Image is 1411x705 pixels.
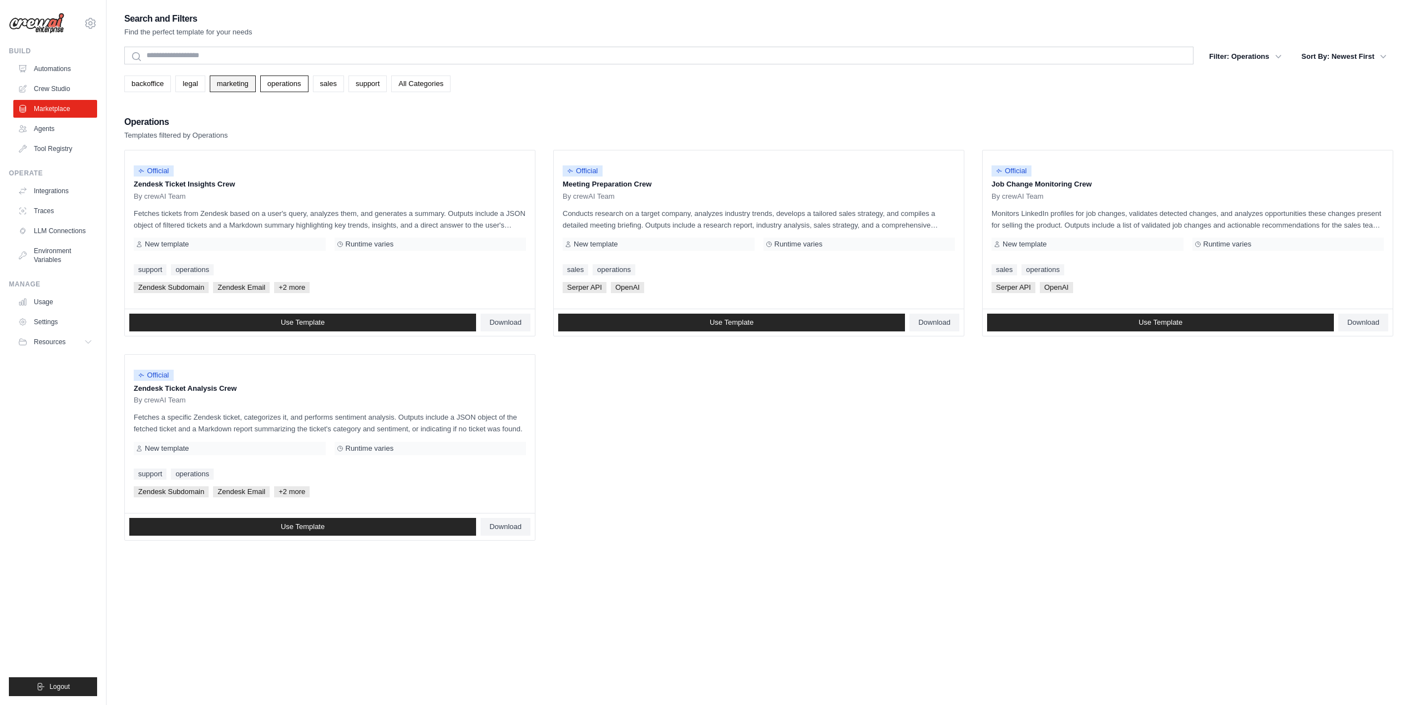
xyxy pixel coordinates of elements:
a: support [134,469,166,480]
a: LLM Connections [13,222,97,240]
a: Usage [13,293,97,311]
a: All Categories [391,75,451,92]
span: Download [489,318,522,327]
a: operations [260,75,309,92]
span: Download [489,522,522,531]
a: sales [313,75,344,92]
p: Find the perfect template for your needs [124,27,252,38]
h2: Search and Filters [124,11,252,27]
span: Official [992,165,1031,177]
p: Fetches tickets from Zendesk based on a user's query, analyzes them, and generates a summary. Out... [134,208,526,231]
a: Download [481,314,530,331]
div: Operate [9,169,97,178]
a: support [134,264,166,275]
button: Sort By: Newest First [1295,47,1393,67]
a: operations [171,469,214,480]
span: Serper API [563,282,606,293]
span: Official [134,370,174,381]
p: Templates filtered by Operations [124,130,227,141]
a: Traces [13,202,97,220]
span: Zendesk Subdomain [134,282,209,293]
a: legal [175,75,205,92]
a: Integrations [13,182,97,200]
a: Marketplace [13,100,97,118]
a: Agents [13,120,97,138]
a: operations [593,264,635,275]
a: marketing [210,75,256,92]
p: Meeting Preparation Crew [563,179,955,190]
a: sales [563,264,588,275]
p: Fetches a specific Zendesk ticket, categorizes it, and performs sentiment analysis. Outputs inclu... [134,411,526,435]
div: Build [9,47,97,56]
span: OpenAI [611,282,644,293]
span: Runtime varies [775,240,823,249]
p: Zendesk Ticket Insights Crew [134,179,526,190]
span: Use Template [281,522,325,531]
span: Runtime varies [346,240,394,249]
a: Use Template [987,314,1334,331]
a: Environment Variables [13,242,97,269]
p: Zendesk Ticket Analysis Crew [134,383,526,394]
span: Runtime varies [1203,240,1252,249]
span: Official [563,165,603,177]
span: Resources [34,338,65,346]
span: Serper API [992,282,1035,293]
span: Use Template [281,318,325,327]
span: By crewAI Team [563,192,615,201]
p: Monitors LinkedIn profiles for job changes, validates detected changes, and analyzes opportunitie... [992,208,1384,231]
button: Logout [9,677,97,696]
a: Settings [13,313,97,331]
span: Official [134,165,174,177]
span: Download [918,318,950,327]
a: Automations [13,60,97,78]
div: Manage [9,280,97,289]
span: Use Template [710,318,753,327]
a: operations [171,264,214,275]
button: Resources [13,333,97,351]
h2: Operations [124,114,227,130]
a: Crew Studio [13,80,97,98]
a: support [348,75,387,92]
img: Logo [9,13,64,34]
span: +2 more [274,486,310,497]
span: Download [1347,318,1379,327]
span: Zendesk Email [213,282,270,293]
p: Job Change Monitoring Crew [992,179,1384,190]
p: Conducts research on a target company, analyzes industry trends, develops a tailored sales strate... [563,208,955,231]
span: New template [574,240,618,249]
span: Zendesk Email [213,486,270,497]
span: New template [145,444,189,453]
a: sales [992,264,1017,275]
span: By crewAI Team [134,396,186,405]
a: Download [1338,314,1388,331]
span: Use Template [1139,318,1182,327]
a: Download [909,314,959,331]
span: Logout [49,682,70,691]
a: Download [481,518,530,536]
a: backoffice [124,75,171,92]
span: New template [145,240,189,249]
span: +2 more [274,282,310,293]
span: New template [1003,240,1046,249]
span: Runtime varies [346,444,394,453]
a: operations [1021,264,1064,275]
a: Use Template [129,314,476,331]
button: Filter: Operations [1202,47,1288,67]
a: Use Template [558,314,905,331]
a: Use Template [129,518,476,536]
span: Zendesk Subdomain [134,486,209,497]
span: By crewAI Team [134,192,186,201]
a: Tool Registry [13,140,97,158]
span: OpenAI [1040,282,1073,293]
span: By crewAI Team [992,192,1044,201]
